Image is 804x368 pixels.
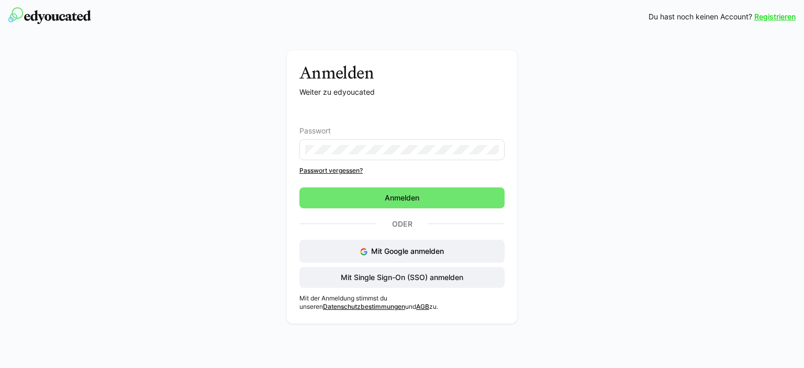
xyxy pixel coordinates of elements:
span: Anmelden [383,193,421,203]
span: Passwort [299,127,331,135]
p: Mit der Anmeldung stimmst du unseren und zu. [299,294,505,311]
button: Mit Single Sign-On (SSO) anmelden [299,267,505,288]
a: Datenschutzbestimmungen [323,303,405,310]
p: Oder [376,217,428,231]
span: Mit Single Sign-On (SSO) anmelden [339,272,465,283]
span: Du hast noch keinen Account? [649,12,752,22]
button: Anmelden [299,187,505,208]
a: AGB [416,303,429,310]
img: edyoucated [8,7,91,24]
a: Passwort vergessen? [299,166,505,175]
p: Weiter zu edyoucated [299,87,505,97]
button: Mit Google anmelden [299,240,505,263]
span: Mit Google anmelden [371,247,444,255]
a: Registrieren [754,12,796,22]
h3: Anmelden [299,63,505,83]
